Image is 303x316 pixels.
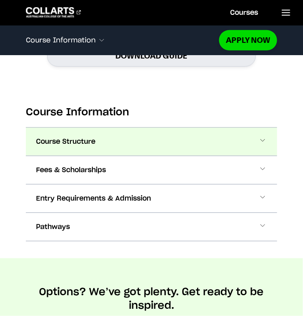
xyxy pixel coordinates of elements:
div: Go to homepage [26,7,81,17]
button: Entry Requirements & Admission [26,185,277,213]
h2: Course Information [26,106,277,119]
span: Course Structure [36,137,95,147]
span: Entry Requirements & Admission [36,193,151,204]
button: Course Structure [26,128,277,156]
button: Pathways [26,213,277,241]
button: Course Information [26,31,219,49]
span: Pathways [36,222,70,232]
button: Fees & Scholarships [26,156,277,184]
span: Course Information [26,36,96,44]
a: Apply Now [219,30,277,50]
a: Download Guide [47,45,256,66]
h2: Options? We’ve got plenty. Get ready to be inspired. [26,285,277,313]
span: Fees & Scholarships [36,165,106,175]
